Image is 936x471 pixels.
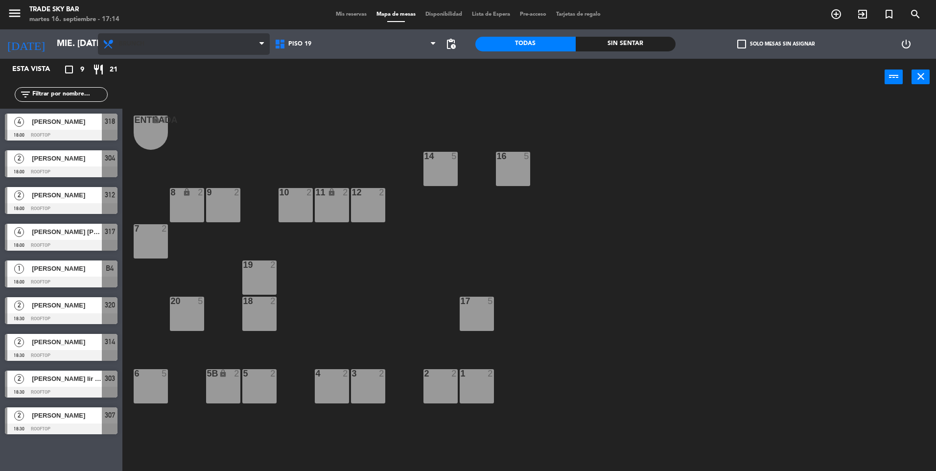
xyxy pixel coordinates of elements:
[488,297,493,306] div: 5
[306,188,312,197] div: 2
[183,188,191,196] i: lock
[105,152,115,164] span: 304
[352,369,352,378] div: 3
[288,41,311,47] span: PISO 19
[14,374,24,384] span: 2
[451,152,457,161] div: 5
[328,188,336,196] i: lock
[32,153,102,164] span: [PERSON_NAME]
[106,262,114,274] span: B4
[576,37,676,51] div: Sin sentar
[910,8,921,20] i: search
[270,369,276,378] div: 2
[343,188,349,197] div: 2
[105,116,115,127] span: 318
[32,117,102,127] span: [PERSON_NAME]
[14,227,24,237] span: 4
[14,411,24,421] span: 2
[105,189,115,201] span: 312
[270,297,276,306] div: 2
[162,369,167,378] div: 5
[32,410,102,421] span: [PERSON_NAME]
[912,70,930,84] button: close
[421,12,467,17] span: Disponibilidad
[551,12,606,17] span: Tarjetas de regalo
[445,38,457,50] span: pending_actions
[198,188,204,197] div: 2
[14,337,24,347] span: 2
[830,8,842,20] i: add_circle_outline
[737,40,746,48] span: check_box_outline_blank
[119,41,144,47] span: Brunch
[32,374,102,384] span: [PERSON_NAME] lir [PERSON_NAME]
[7,6,22,24] button: menu
[105,226,115,237] span: 317
[857,8,868,20] i: exit_to_app
[105,336,115,348] span: 314
[379,369,385,378] div: 2
[29,15,119,24] div: martes 16. septiembre - 17:14
[20,89,31,100] i: filter_list
[14,154,24,164] span: 2
[737,40,815,48] label: Solo mesas sin asignar
[152,116,160,124] i: lock
[352,188,352,197] div: 12
[915,71,927,82] i: close
[29,5,119,15] div: Trade Sky Bar
[885,70,903,84] button: power_input
[32,190,102,200] span: [PERSON_NAME]
[93,64,104,75] i: restaurant
[234,369,240,378] div: 2
[110,64,117,75] span: 21
[80,64,84,75] span: 9
[32,300,102,310] span: [PERSON_NAME]
[379,188,385,197] div: 2
[7,6,22,21] i: menu
[467,12,515,17] span: Lista de Espera
[14,264,24,274] span: 1
[162,116,167,124] div: 1
[84,38,95,50] i: arrow_drop_down
[524,152,530,161] div: 5
[888,71,900,82] i: power_input
[243,260,244,269] div: 19
[63,64,75,75] i: crop_square
[32,337,102,347] span: [PERSON_NAME]
[270,260,276,269] div: 2
[105,409,115,421] span: 307
[32,263,102,274] span: [PERSON_NAME]
[31,89,107,100] input: Filtrar por nombre...
[5,64,70,75] div: Esta vista
[234,188,240,197] div: 2
[883,8,895,20] i: turned_in_not
[207,369,208,378] div: 5B
[105,299,115,311] span: 320
[198,297,204,306] div: 5
[475,37,576,51] div: Todas
[243,297,244,306] div: 18
[372,12,421,17] span: Mapa de mesas
[162,224,167,233] div: 2
[343,369,349,378] div: 2
[488,369,493,378] div: 2
[14,190,24,200] span: 2
[14,301,24,310] span: 2
[32,227,102,237] span: [PERSON_NAME] [PERSON_NAME]
[207,188,208,197] div: 9
[497,152,497,161] div: 16
[105,373,115,384] span: 303
[515,12,551,17] span: Pre-acceso
[219,369,227,377] i: lock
